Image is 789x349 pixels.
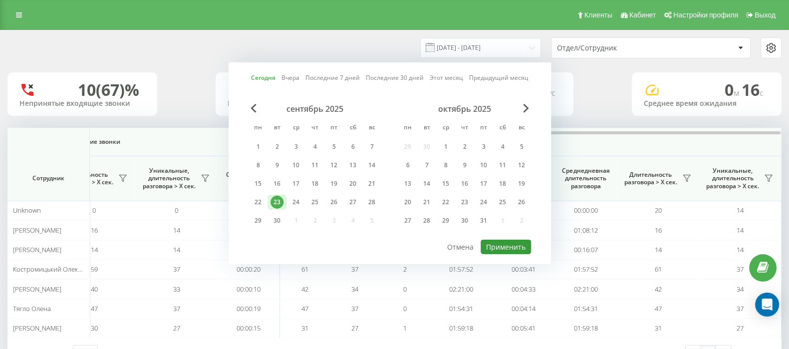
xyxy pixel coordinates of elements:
abbr: понедельник [251,121,265,136]
div: 1 [439,140,452,153]
td: 01:59:18 [554,319,617,338]
span: 20 [655,206,662,215]
div: 6 [346,140,359,153]
td: 01:54:31 [430,299,492,319]
div: 3 [289,140,302,153]
td: 00:00:17 [218,240,280,260]
td: 00:05:41 [492,319,554,338]
div: пт 10 окт. 2025 г. [474,158,493,173]
span: 14 [737,245,744,254]
span: 27 [351,324,358,333]
div: 22 [252,196,264,209]
div: 24 [477,196,490,209]
span: 0 [92,206,96,215]
div: пн 1 сент. 2025 г. [249,139,267,154]
span: 14 [173,245,180,254]
span: 30 [91,324,98,333]
span: 14 [173,226,180,235]
span: Среднедневная длительность разговора [562,167,609,190]
span: 33 [173,285,180,294]
abbr: воскресенье [364,121,379,136]
div: вс 21 сент. 2025 г. [362,176,381,191]
span: [PERSON_NAME] [13,245,61,254]
span: Среднее время ожидания [225,171,272,186]
td: 01:57:52 [430,260,492,279]
div: 30 [270,214,283,227]
div: чт 18 сент. 2025 г. [305,176,324,191]
td: 00:04:33 [492,279,554,299]
div: 23 [458,196,471,209]
span: 61 [655,265,662,274]
div: пт 12 сент. 2025 г. [324,158,343,173]
a: Последние 7 дней [305,73,360,82]
div: 2 [458,140,471,153]
span: Unknown [13,206,41,215]
div: сб 18 окт. 2025 г. [493,176,512,191]
div: сб 6 сент. 2025 г. [343,139,362,154]
span: 42 [655,285,662,294]
div: 7 [420,159,433,172]
div: 12 [515,159,528,172]
div: 27 [401,214,414,227]
div: Open Intercom Messenger [755,293,779,317]
div: 1 [252,140,264,153]
div: вс 12 окт. 2025 г. [512,158,531,173]
div: пн 13 окт. 2025 г. [398,176,417,191]
span: Тягло Олена [13,304,51,313]
td: 00:04:14 [492,299,554,319]
span: 14 [737,226,744,235]
span: Клиенты [584,11,612,19]
span: 61 [301,265,308,274]
span: 42 [301,285,308,294]
span: 37 [173,304,180,313]
div: пт 31 окт. 2025 г. [474,213,493,228]
div: 26 [327,196,340,209]
span: 16 [655,226,662,235]
div: 28 [420,214,433,227]
div: вс 26 окт. 2025 г. [512,195,531,210]
div: 15 [439,177,452,190]
div: 8 [439,159,452,172]
button: Применить [481,240,531,254]
div: вт 23 сент. 2025 г. [267,195,286,210]
td: 00:00:19 [218,299,280,319]
span: 37 [737,304,744,313]
span: 1 [403,324,407,333]
span: м [734,87,742,98]
td: 00:00:15 [218,220,280,240]
div: вс 28 сент. 2025 г. [362,195,381,210]
div: чт 23 окт. 2025 г. [455,195,474,210]
a: Этот месяц [430,73,463,82]
div: вт 28 окт. 2025 г. [417,213,436,228]
a: Последние 30 дней [366,73,424,82]
div: вт 14 окт. 2025 г. [417,176,436,191]
div: 26 [515,196,528,209]
div: 21 [365,177,378,190]
div: 29 [252,214,264,227]
div: 22 [439,196,452,209]
div: ср 10 сент. 2025 г. [286,158,305,173]
span: Выход [755,11,776,19]
div: 2 [270,140,283,153]
div: 28 [365,196,378,209]
div: сб 13 сент. 2025 г. [343,158,362,173]
div: ср 1 окт. 2025 г. [436,139,455,154]
div: 10 [289,159,302,172]
div: сб 4 окт. 2025 г. [493,139,512,154]
span: 0 [403,304,407,313]
td: 01:54:31 [554,299,617,319]
td: 01:59:18 [430,319,492,338]
div: 5 [327,140,340,153]
abbr: понедельник [400,121,415,136]
span: Сотрудник [16,174,81,182]
abbr: среда [288,121,303,136]
td: 01:57:52 [554,260,617,279]
div: вт 16 сент. 2025 г. [267,176,286,191]
div: Отдел/Сотрудник [557,44,676,52]
span: 16 [742,79,764,100]
div: ср 22 окт. 2025 г. [436,195,455,210]
span: 0 [175,206,178,215]
a: Сегодня [251,73,275,82]
span: Next Month [523,104,529,113]
abbr: суббота [495,121,510,136]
